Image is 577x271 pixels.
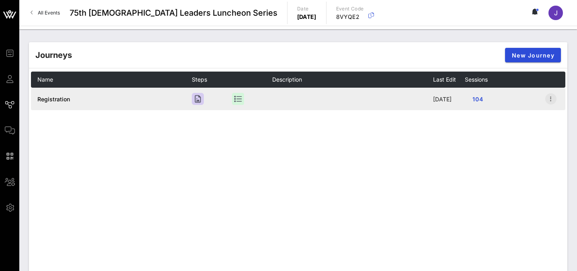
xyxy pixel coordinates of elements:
[505,48,561,62] button: New Journey
[37,76,53,83] span: Name
[465,72,545,88] th: Sessions: Not sorted. Activate to sort ascending.
[548,6,563,20] div: J
[70,7,277,19] span: 75th [DEMOGRAPHIC_DATA] Leaders Luncheon Series
[511,52,554,59] span: New Journey
[37,96,70,103] a: Registration
[192,72,272,88] th: Steps
[26,6,65,19] a: All Events
[433,96,452,103] span: [DATE]
[465,76,488,83] span: Sessions
[35,49,72,61] div: Journeys
[31,72,192,88] th: Name: Not sorted. Activate to sort ascending.
[297,5,316,13] p: Date
[433,76,456,83] span: Last Edit
[433,72,465,88] th: Last Edit: Not sorted. Activate to sort ascending.
[272,76,302,83] span: Description
[336,13,364,21] p: 8VYQE2
[297,13,316,21] p: [DATE]
[554,9,558,17] span: J
[272,72,433,88] th: Description: Not sorted. Activate to sort ascending.
[465,92,491,106] button: 104
[192,76,207,83] span: Steps
[336,5,364,13] p: Event Code
[471,96,484,103] span: 104
[38,10,60,16] span: All Events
